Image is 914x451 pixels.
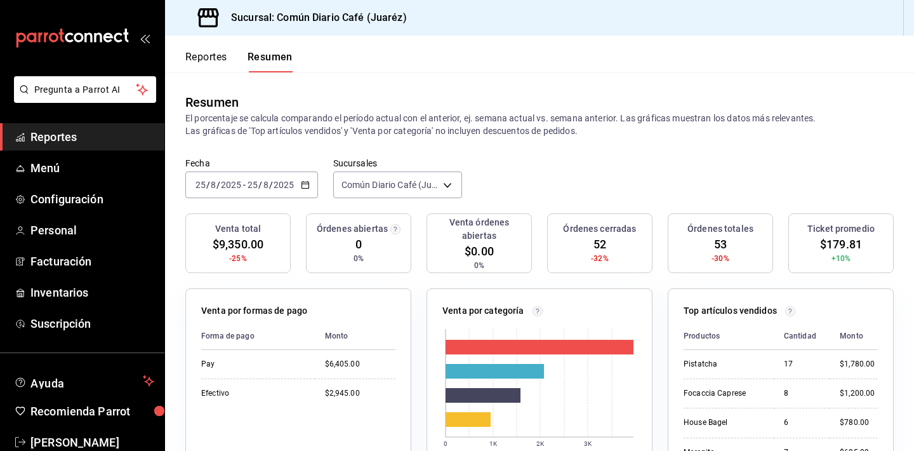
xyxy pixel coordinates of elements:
h3: Órdenes abiertas [317,222,388,236]
text: 3K [584,440,592,447]
input: ---- [220,180,242,190]
text: 0 [444,440,447,447]
div: Pay [201,359,305,370]
label: Fecha [185,159,318,168]
div: 8 [784,388,819,399]
span: Configuración [30,191,154,208]
div: Resumen [185,93,239,112]
h3: Sucursal: Común Diario Café (Juaréz) [221,10,407,25]
div: House Bagel [684,417,764,428]
input: ---- [273,180,295,190]
input: -- [263,180,269,190]
span: 0% [474,260,484,271]
span: / [269,180,273,190]
span: $0.00 [465,243,494,260]
span: Inventarios [30,284,154,301]
div: Pistatcha [684,359,764,370]
span: / [258,180,262,190]
div: Focaccia Caprese [684,388,764,399]
h3: Ticket promedio [807,222,875,236]
text: 2K [536,440,545,447]
div: 17 [784,359,819,370]
div: $1,780.00 [840,359,878,370]
span: Personal [30,222,154,239]
p: Top artículos vendidos [684,304,777,318]
div: $780.00 [840,417,878,428]
span: Común Diario Café (Juaréz) [341,178,439,191]
span: -30% [712,253,729,264]
span: -32% [591,253,609,264]
span: 0% [354,253,364,264]
label: Sucursales [333,159,462,168]
h3: Órdenes cerradas [563,222,636,236]
span: +10% [831,253,851,264]
span: Recomienda Parrot [30,403,154,420]
span: 53 [714,236,727,253]
text: 1K [489,440,498,447]
input: -- [195,180,206,190]
p: Venta por categoría [442,304,524,318]
button: Reportes [185,51,227,72]
button: Pregunta a Parrot AI [14,76,156,103]
span: Facturación [30,253,154,270]
div: Efectivo [201,388,305,399]
span: / [216,180,220,190]
h3: Órdenes totales [687,222,753,236]
div: navigation tabs [185,51,293,72]
div: 6 [784,417,819,428]
span: 0 [355,236,362,253]
span: / [206,180,210,190]
span: - [243,180,246,190]
input: -- [210,180,216,190]
span: Menú [30,159,154,177]
input: -- [247,180,258,190]
span: $9,350.00 [213,236,263,253]
a: Pregunta a Parrot AI [9,92,156,105]
h3: Venta órdenes abiertas [432,216,526,243]
button: Resumen [248,51,293,72]
span: Ayuda [30,374,138,389]
th: Cantidad [774,323,830,350]
button: open_drawer_menu [140,33,150,43]
th: Productos [684,323,774,350]
th: Monto [315,323,395,350]
th: Forma de pago [201,323,315,350]
span: Reportes [30,128,154,145]
span: Suscripción [30,315,154,332]
span: $179.81 [820,236,862,253]
div: $2,945.00 [325,388,395,399]
span: [PERSON_NAME] [30,434,154,451]
span: Pregunta a Parrot AI [34,83,136,97]
span: 52 [593,236,606,253]
p: El porcentaje se calcula comparando el período actual con el anterior, ej. semana actual vs. sema... [185,112,894,137]
p: Venta por formas de pago [201,304,307,318]
th: Monto [830,323,878,350]
h3: Venta total [215,222,261,236]
span: -25% [229,253,247,264]
div: $1,200.00 [840,388,878,399]
div: $6,405.00 [325,359,395,370]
